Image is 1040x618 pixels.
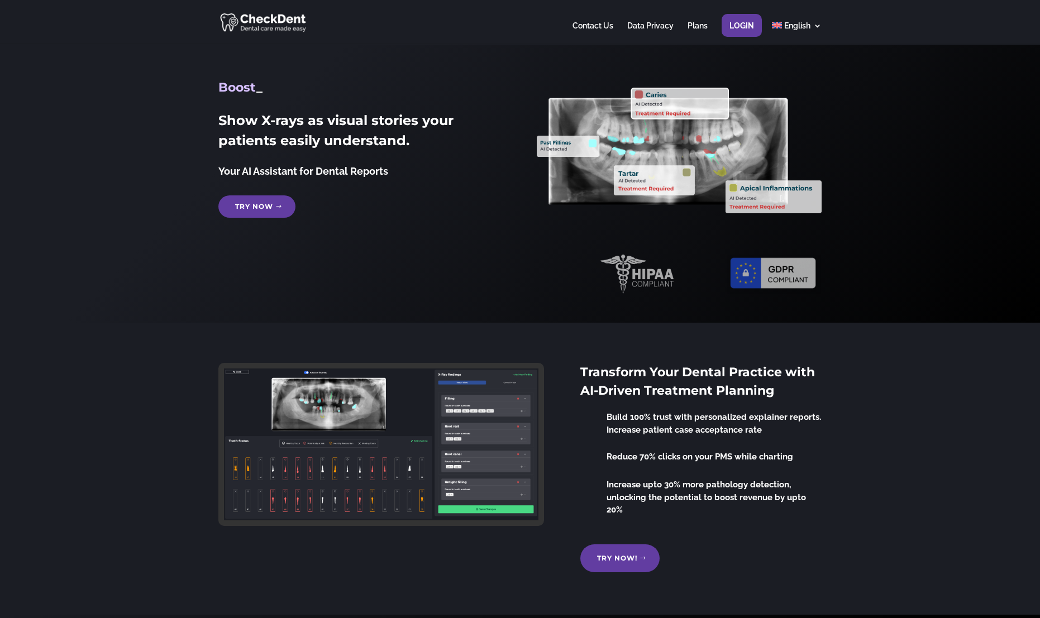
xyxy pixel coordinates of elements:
a: Contact Us [573,22,613,44]
h2: Show X-rays as visual stories your patients easily understand. [218,111,503,156]
a: Data Privacy [627,22,674,44]
a: Try Now [218,195,295,218]
span: _ [256,80,263,95]
a: Try Now! [580,544,660,572]
a: Plans [688,22,708,44]
span: Your AI Assistant for Dental Reports [218,165,388,177]
img: X_Ray_annotated [537,88,822,213]
span: Reduce 70% clicks on your PMS while charting [607,452,793,462]
span: Increase upto 30% more pathology detection, unlocking the potential to boost revenue by upto 20% [607,480,806,515]
span: Boost [218,80,256,95]
img: CheckDent AI [220,11,308,33]
a: English [772,22,822,44]
a: Login [729,22,754,44]
span: English [784,21,810,30]
span: Build 100% trust with personalized explainer reports. Increase patient case acceptance rate [607,412,821,435]
span: Transform Your Dental Practice with AI-Driven Treatment Planning [580,365,815,398]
